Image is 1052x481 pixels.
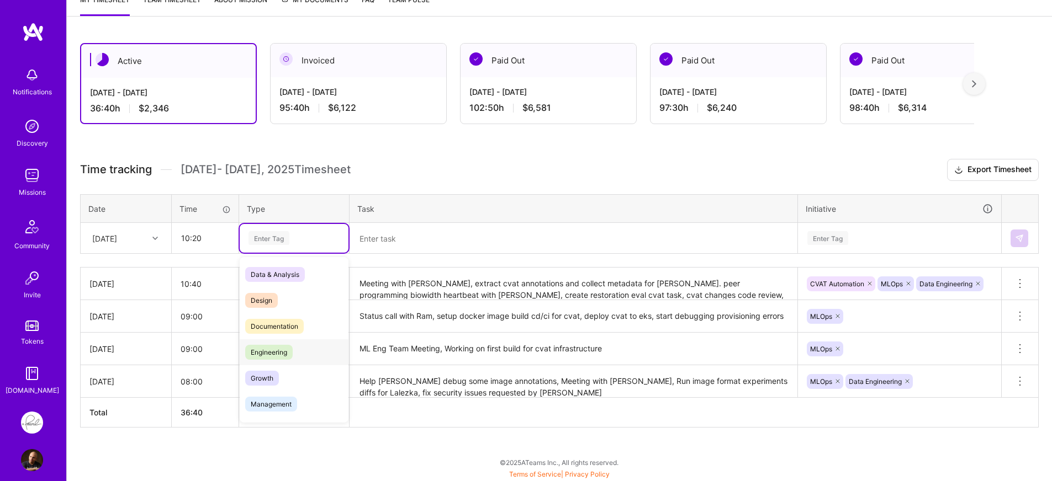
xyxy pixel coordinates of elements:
[6,384,59,396] div: [DOMAIN_NAME]
[90,87,247,98] div: [DATE] - [DATE]
[469,86,627,98] div: [DATE] - [DATE]
[21,362,43,384] img: guide book
[90,103,247,114] div: 36:40 h
[651,44,826,77] div: Paid Out
[461,44,636,77] div: Paid Out
[245,397,297,411] span: Management
[19,186,46,198] div: Missions
[840,44,1016,77] div: Paid Out
[279,86,437,98] div: [DATE] - [DATE]
[81,194,172,223] th: Date
[96,53,109,66] img: Active
[972,80,976,88] img: right
[810,345,832,353] span: MLOps
[919,280,972,288] span: Data Engineering
[810,280,864,288] span: CVAT Automation
[152,236,158,241] i: icon Chevron
[245,319,304,334] span: Documentation
[92,232,117,244] div: [DATE]
[279,102,437,114] div: 95:40 h
[707,102,737,114] span: $6,240
[659,52,673,66] img: Paid Out
[849,86,1007,98] div: [DATE] - [DATE]
[13,86,52,98] div: Notifications
[522,102,551,114] span: $6,581
[245,345,293,360] span: Engineering
[245,371,279,386] span: Growth
[328,102,356,114] span: $6,122
[14,240,50,252] div: Community
[89,343,162,355] div: [DATE]
[1015,234,1024,243] img: Submit
[139,103,169,114] span: $2,346
[351,301,796,332] textarea: Status call with Ram, setup docker image build cd/ci for cvat, deploy cvat to eks, start debuggin...
[659,102,817,114] div: 97:30 h
[89,278,162,290] div: [DATE]
[21,64,43,86] img: bell
[350,194,798,223] th: Task
[24,289,41,301] div: Invite
[172,269,239,298] input: HH:MM
[881,280,903,288] span: MLOps
[21,411,43,434] img: Pearl: ML Engineering Team
[25,320,39,331] img: tokens
[81,44,256,78] div: Active
[898,102,927,114] span: $6,314
[810,312,832,320] span: MLOps
[21,449,43,471] img: User Avatar
[181,163,351,177] span: [DATE] - [DATE] , 2025 Timesheet
[509,470,561,478] a: Terms of Service
[954,164,963,176] i: icon Download
[469,102,627,114] div: 102:50 h
[351,269,796,299] textarea: Meeting with [PERSON_NAME], extract cvat annotations and collect metadata for [PERSON_NAME]. peer...
[21,164,43,186] img: teamwork
[18,449,46,471] a: User Avatar
[172,398,239,427] th: 36:40
[89,311,162,322] div: [DATE]
[947,159,1039,181] button: Export Timesheet
[81,398,172,427] th: Total
[80,163,152,177] span: Time tracking
[849,102,1007,114] div: 98:40 h
[245,293,278,308] span: Design
[172,223,238,253] input: HH:MM
[21,267,43,289] img: Invite
[19,213,45,240] img: Community
[239,194,350,223] th: Type
[179,203,231,215] div: Time
[279,52,293,66] img: Invoiced
[21,115,43,137] img: discovery
[469,52,483,66] img: Paid Out
[810,377,832,386] span: MLOps
[17,137,48,149] div: Discovery
[509,470,610,478] span: |
[807,229,848,247] div: Enter Tag
[22,22,44,42] img: logo
[21,335,44,347] div: Tokens
[245,267,305,282] span: Data & Analysis
[849,377,902,386] span: Data Engineering
[351,366,796,397] textarea: Help [PERSON_NAME] debug some image annotations, Meeting with [PERSON_NAME], Run image format exp...
[18,411,46,434] a: Pearl: ML Engineering Team
[172,302,239,331] input: HH:MM
[806,202,993,215] div: Initiative
[659,86,817,98] div: [DATE] - [DATE]
[249,229,289,247] div: Enter Tag
[172,334,239,364] input: HH:MM
[66,448,1052,476] div: © 2025 ATeams Inc., All rights reserved.
[351,334,796,364] textarea: ML Eng Team Meeting, Working on first build for cvat infrastructure
[89,376,162,387] div: [DATE]
[849,52,863,66] img: Paid Out
[172,367,239,396] input: HH:MM
[271,44,446,77] div: Invoiced
[565,470,610,478] a: Privacy Policy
